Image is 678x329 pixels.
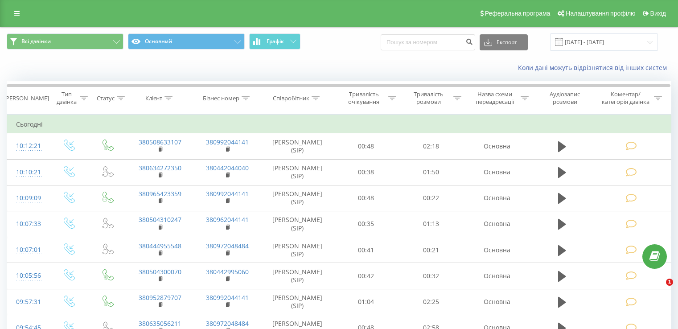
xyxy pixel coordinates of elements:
[139,267,181,276] a: 380504300070
[206,319,249,328] a: 380972048484
[463,263,530,289] td: Основна
[407,90,451,106] div: Тривалість розмови
[399,133,463,159] td: 02:18
[97,95,115,102] div: Статус
[128,33,245,49] button: Основний
[261,159,334,185] td: [PERSON_NAME] (SIP)
[399,289,463,315] td: 02:25
[566,10,635,17] span: Налаштування профілю
[206,164,249,172] a: 380442044040
[273,95,309,102] div: Співробітник
[16,267,40,284] div: 10:05:56
[7,33,123,49] button: Всі дзвінки
[206,138,249,146] a: 380992044141
[16,293,40,311] div: 09:57:31
[463,289,530,315] td: Основна
[342,90,386,106] div: Тривалість очікування
[139,215,181,224] a: 380504310247
[463,237,530,263] td: Основна
[145,95,162,102] div: Клієнт
[261,237,334,263] td: [PERSON_NAME] (SIP)
[518,63,671,72] a: Коли дані можуть відрізнятися вiд інших систем
[650,10,666,17] span: Вихід
[399,237,463,263] td: 00:21
[206,293,249,302] a: 380992044141
[463,185,530,211] td: Основна
[267,38,284,45] span: Графік
[261,263,334,289] td: [PERSON_NAME] (SIP)
[139,242,181,250] a: 380444955548
[7,115,671,133] td: Сьогодні
[480,34,528,50] button: Експорт
[463,211,530,237] td: Основна
[463,159,530,185] td: Основна
[472,90,518,106] div: Назва схеми переадресації
[4,95,49,102] div: [PERSON_NAME]
[16,215,40,233] div: 10:07:33
[334,211,399,237] td: 00:35
[381,34,475,50] input: Пошук за номером
[16,164,40,181] div: 10:10:21
[261,133,334,159] td: [PERSON_NAME] (SIP)
[16,189,40,207] div: 10:09:09
[399,263,463,289] td: 00:32
[648,279,669,300] iframe: Intercom live chat
[334,133,399,159] td: 00:48
[139,189,181,198] a: 380965423359
[206,189,249,198] a: 380992044141
[334,185,399,211] td: 00:48
[399,211,463,237] td: 01:13
[203,95,239,102] div: Бізнес номер
[139,319,181,328] a: 380635056211
[139,164,181,172] a: 380634272350
[261,211,334,237] td: [PERSON_NAME] (SIP)
[334,289,399,315] td: 01:04
[261,289,334,315] td: [PERSON_NAME] (SIP)
[261,185,334,211] td: [PERSON_NAME] (SIP)
[206,215,249,224] a: 380962044141
[666,279,673,286] span: 1
[139,138,181,146] a: 380508633107
[334,263,399,289] td: 00:42
[539,90,591,106] div: Аудіозапис розмови
[399,159,463,185] td: 01:50
[139,293,181,302] a: 380952879707
[334,159,399,185] td: 00:38
[249,33,300,49] button: Графік
[16,241,40,259] div: 10:07:01
[463,133,530,159] td: Основна
[206,242,249,250] a: 380972048484
[334,237,399,263] td: 00:41
[206,267,249,276] a: 380442995060
[485,10,551,17] span: Реферальна програма
[56,90,77,106] div: Тип дзвінка
[600,90,652,106] div: Коментар/категорія дзвінка
[399,185,463,211] td: 00:22
[16,137,40,155] div: 10:12:21
[21,38,51,45] span: Всі дзвінки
